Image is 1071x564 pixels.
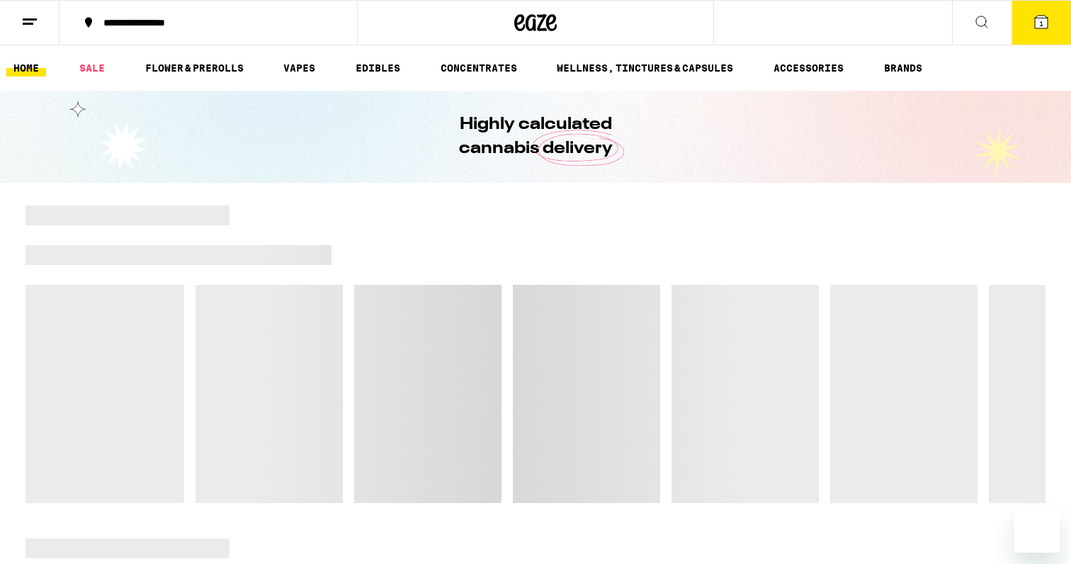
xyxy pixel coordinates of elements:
[877,60,929,77] a: BRANDS
[1011,1,1071,45] button: 1
[348,60,407,77] a: EDIBLES
[72,60,112,77] a: SALE
[138,60,251,77] a: FLOWER & PREROLLS
[6,60,46,77] a: HOME
[766,60,851,77] a: ACCESSORIES
[1039,19,1043,28] span: 1
[550,60,740,77] a: WELLNESS, TINCTURES & CAPSULES
[433,60,524,77] a: CONCENTRATES
[419,113,652,161] h1: Highly calculated cannabis delivery
[1014,507,1060,553] iframe: Button to launch messaging window
[276,60,322,77] a: VAPES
